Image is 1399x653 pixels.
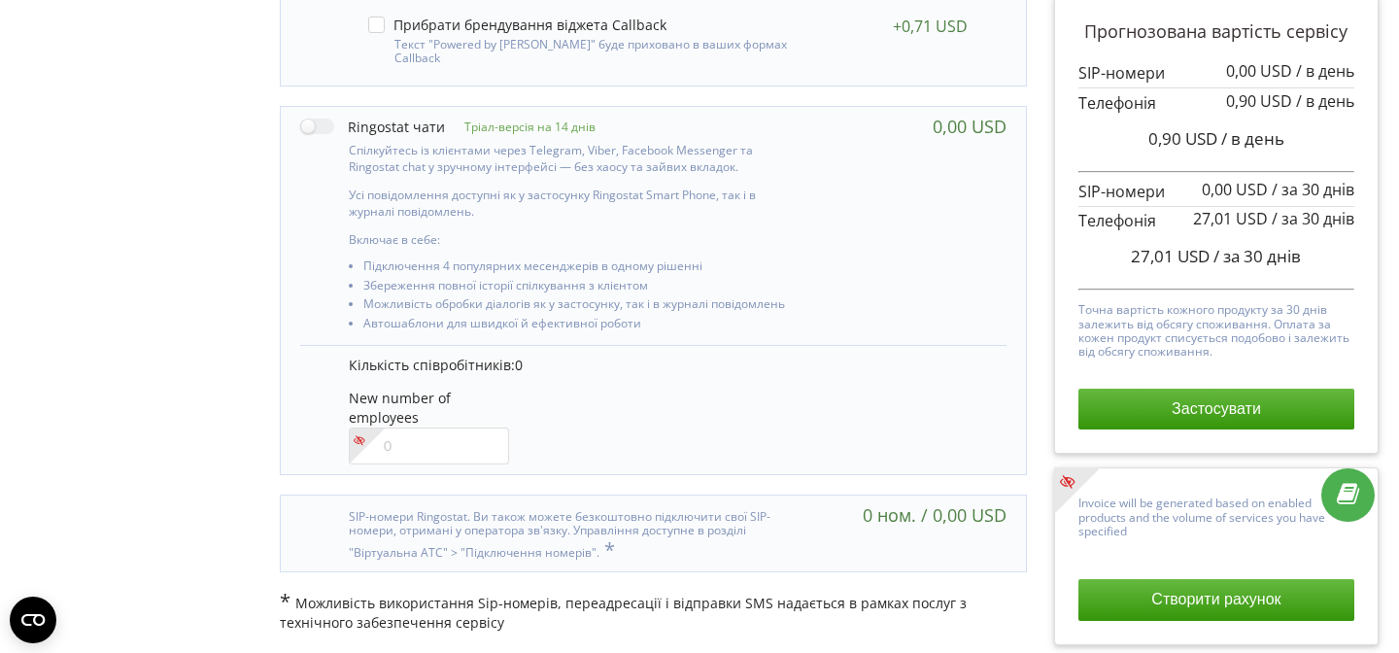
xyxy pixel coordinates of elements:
[515,356,523,374] span: 0
[1296,90,1354,112] span: / в день
[349,389,451,427] span: New number of employees
[1078,62,1354,85] p: SIP-номери
[863,505,1007,525] div: 0 ном. / 0,00 USD
[349,231,795,248] p: Включає в себе:
[349,142,795,175] p: Спілкуйтесь із клієнтами через Telegram, Viber, Facebook Messenger та Ringostat chat у зручному і...
[1296,60,1354,82] span: / в день
[893,17,968,36] div: +0,71 USD
[1226,60,1292,82] span: 0,00 USD
[1213,245,1301,267] span: / за 30 днів
[933,117,1007,136] div: 0,00 USD
[368,17,666,33] label: Прибрати брендування віджета Callback
[1148,127,1217,150] span: 0,90 USD
[1078,19,1354,45] p: Прогнозована вартість сервісу
[349,356,987,375] p: Кількість співробітників:
[1078,298,1354,360] p: Точна вартість кожного продукту за 30 днів залежить від обсягу споживання. Оплата за кожен продук...
[363,317,795,335] li: Автошаблони для швидкої й ефективної роботи
[1131,245,1210,267] span: 27,01 USD
[1078,181,1354,203] p: SIP-номери
[363,279,795,297] li: Збереження повної історії спілкування з клієнтом
[280,592,1027,633] p: Можливість використання Sip-номерів, переадресації і відправки SMS надається в рамках послуг з те...
[1226,90,1292,112] span: 0,90 USD
[349,187,795,220] p: Усі повідомлення доступні як у застосунку Ringostat Smart Phone, так і в журналі повідомлень.
[1078,579,1354,620] button: Створити рахунок
[363,259,795,278] li: Підключення 4 популярних месенджерів в одному рішенні
[1272,179,1354,200] span: / за 30 днів
[10,597,56,643] button: Open CMP widget
[1078,210,1354,232] p: Телефонія
[1193,208,1268,229] span: 27,01 USD
[1078,389,1354,430] button: Застосувати
[300,505,795,562] div: SIP-номери Ringostat. Ви також можете безкоштовно підключити свої SIP-номери, отримані у оператор...
[1272,208,1354,229] span: / за 30 днів
[1078,92,1354,115] p: Телефонія
[1078,492,1354,538] p: Invoice will be generated based on enabled products and the volume of services you have specified
[1221,127,1284,150] span: / в день
[363,297,795,316] li: Можливість обробки діалогів як у застосунку, так і в журналі повідомлень
[349,428,508,464] input: 0
[445,119,596,135] p: Тріал-версія на 14 днів
[300,117,445,137] label: Ringostat чати
[368,33,788,66] div: Текст "Powered by [PERSON_NAME]" буде приховано в ваших формах Callback
[1202,179,1268,200] span: 0,00 USD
